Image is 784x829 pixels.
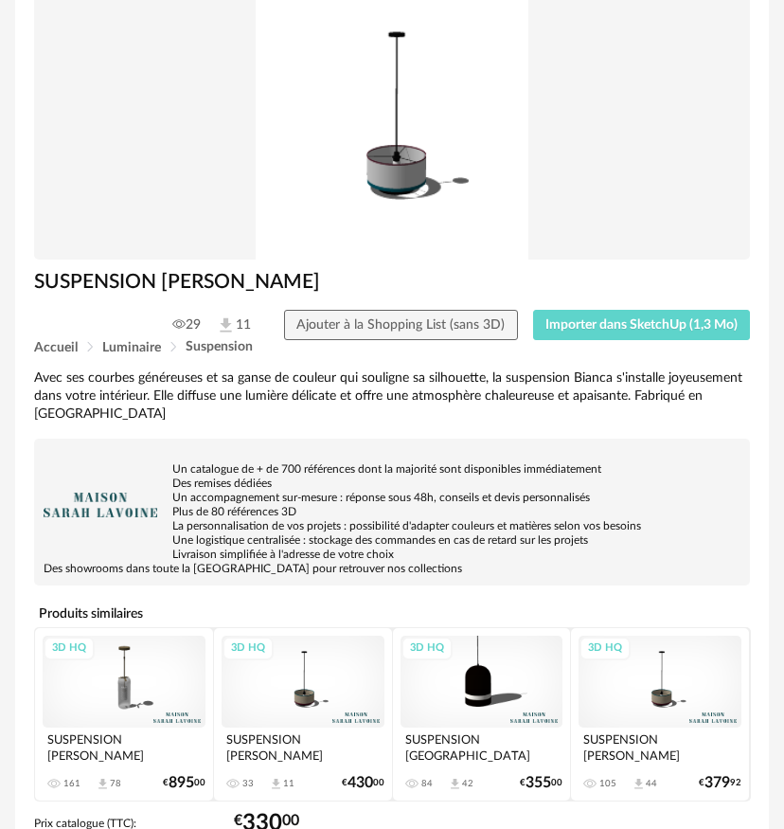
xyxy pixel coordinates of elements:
div: Avec ses courbes généreuses et sa ganse de couleur qui souligne sa silhouette, la suspension Bian... [34,369,750,424]
div: 33 [242,778,254,789]
div: € 00 [520,777,562,789]
div: 78 [110,778,121,789]
span: 355 [526,777,551,789]
span: Accueil [34,341,78,354]
span: Download icon [448,777,462,791]
div: 3D HQ [44,637,95,660]
div: 44 [646,778,657,789]
span: 11 [216,315,251,335]
div: € 92 [699,777,741,789]
div: 3D HQ [401,637,453,660]
div: 3D HQ [579,637,631,660]
div: SUSPENSION [PERSON_NAME] [579,728,741,766]
span: Luminaire [102,341,161,354]
div: 3D HQ [223,637,274,660]
span: 895 [169,777,194,789]
span: 430 [347,777,373,789]
div: 105 [599,778,616,789]
a: 3D HQ SUSPENSION [PERSON_NAME] 33 Download icon 11 €43000 [214,628,392,801]
img: Téléchargements [216,315,236,335]
div: € 00 [163,777,205,789]
span: Download icon [96,777,110,791]
button: Importer dans SketchUp (1,3 Mo) [533,310,751,340]
div: Un catalogue de + de 700 références dont la majorité sont disponibles immédiatement Des remises d... [44,448,740,576]
div: € 00 [342,777,384,789]
span: Download icon [269,777,283,791]
div: 84 [421,778,433,789]
span: Ajouter à la Shopping List (sans 3D) [296,318,505,332]
div: 161 [63,778,80,789]
a: 3D HQ SUSPENSION [PERSON_NAME] 105 Download icon 44 €37992 [571,628,749,801]
a: 3D HQ SUSPENSION [PERSON_NAME] 161 Download icon 78 €89500 [35,628,213,801]
span: Importer dans SketchUp (1,3 Mo) [545,318,738,332]
div: 11 [283,778,294,789]
span: 29 [172,316,201,333]
span: Download icon [632,777,646,791]
h1: SUSPENSION [PERSON_NAME] [34,269,750,295]
div: Breadcrumb [34,340,750,354]
img: brand logo [44,448,157,562]
span: Suspension [186,340,253,353]
span: 379 [704,777,730,789]
button: Ajouter à la Shopping List (sans 3D) [284,310,518,340]
div: SUSPENSION [PERSON_NAME] [222,728,384,766]
h4: Produits similaires [34,601,750,627]
div: SUSPENSION [PERSON_NAME] [43,728,205,766]
div: 42 [462,778,473,789]
div: SUSPENSION [GEOGRAPHIC_DATA] [401,728,563,766]
a: 3D HQ SUSPENSION [GEOGRAPHIC_DATA] 84 Download icon 42 €35500 [393,628,571,801]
